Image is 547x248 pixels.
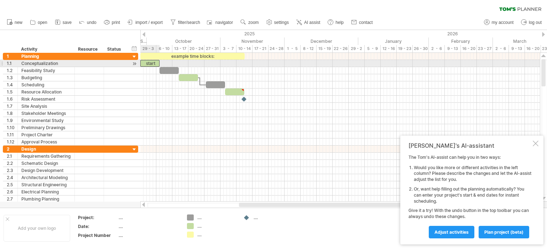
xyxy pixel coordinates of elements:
span: open [38,20,47,25]
a: zoom [239,18,261,27]
div: 20 - 24 [188,45,204,52]
div: 12 - 16 [381,45,397,52]
div: 5 - 9 [365,45,381,52]
span: log out [529,20,542,25]
div: 6 - 10 [156,45,172,52]
div: Stakeholder Meetings [21,110,71,117]
div: Feasibility Study [21,67,71,74]
div: 29 - 3 [140,45,156,52]
div: Design [21,146,71,152]
div: 2 - 6 [493,45,509,52]
div: 9 - 13 [445,45,461,52]
a: navigator [206,18,235,27]
a: AI assist [295,18,322,27]
div: December 2025 [285,37,358,45]
div: [PERSON_NAME]'s AI-assistant [408,142,531,149]
div: Activity [21,46,71,53]
div: 1.7 [7,103,17,110]
span: print [112,20,120,25]
div: Date: [78,223,117,229]
li: Or, want help filling out the planning automatically? You can enter your project's start & end da... [414,186,531,204]
span: plan project (beta) [484,229,523,235]
div: .... [119,214,178,221]
div: 1 [7,53,17,60]
div: Risk Assessment [21,96,71,102]
div: 2 [7,146,17,152]
a: contact [349,18,375,27]
div: Scheduling [21,81,71,88]
span: contact [359,20,373,25]
div: Approval Process [21,138,71,145]
span: zoom [248,20,259,25]
div: Environmental Study [21,117,71,124]
div: .... [197,214,236,221]
div: 1 - 5 [285,45,301,52]
div: 8 - 12 [301,45,317,52]
a: help [326,18,346,27]
div: 2.2 [7,160,17,167]
div: 2.4 [7,174,17,181]
a: import / export [126,18,165,27]
span: import / export [135,20,163,25]
div: 1.2 [7,67,17,74]
a: log out [519,18,544,27]
span: Adjust activities [434,229,469,235]
span: help [335,20,344,25]
div: October 2025 [147,37,220,45]
div: Planning [21,53,71,60]
span: AI assist [304,20,320,25]
div: 15 - 19 [317,45,333,52]
div: 1.9 [7,117,17,124]
div: Requirements Gathering [21,153,71,160]
div: January 2026 [358,37,429,45]
div: .... [119,223,178,229]
div: 2.6 [7,188,17,195]
div: Budgeting [21,74,71,81]
a: my account [482,18,516,27]
div: Site Analysis [21,103,71,110]
div: 1.11 [7,131,17,138]
div: 2 - 6 [429,45,445,52]
div: 1.6 [7,96,17,102]
span: new [15,20,22,25]
div: .... [197,223,236,229]
div: November 2025 [220,37,285,45]
div: February 2026 [429,37,493,45]
div: 1.10 [7,124,17,131]
div: Add your own logo [4,215,70,242]
div: 2.7 [7,196,17,202]
div: 9 - 13 [509,45,525,52]
div: Project Number [78,232,117,238]
div: Architectural Modeling [21,174,71,181]
a: plan project (beta) [479,226,529,238]
div: .... [197,232,236,238]
div: 1.12 [7,138,17,145]
a: filter/search [168,18,202,27]
div: Design Development [21,167,71,174]
div: 1.8 [7,110,17,117]
div: 3 - 7 [220,45,236,52]
div: scroll to activity [131,60,138,67]
div: 19 - 23 [397,45,413,52]
span: filter/search [178,20,200,25]
a: new [5,18,25,27]
div: The Tom's AI-assist can help you in two ways: Give it a try! With the undo button in the top tool... [408,155,531,238]
a: save [53,18,74,27]
div: 24 - 28 [269,45,285,52]
div: 10 - 14 [236,45,252,52]
span: navigator [215,20,233,25]
a: settings [265,18,291,27]
div: 1.1 [7,60,17,67]
div: Preliminary Drawings [21,124,71,131]
div: .... [119,232,178,238]
div: Plumbing Planning [21,196,71,202]
span: save [63,20,72,25]
div: 1.4 [7,81,17,88]
div: Resource [78,46,100,53]
div: .... [254,214,292,221]
span: undo [87,20,97,25]
div: 1.5 [7,88,17,95]
div: 17 - 21 [252,45,269,52]
div: 16 - 20 [461,45,477,52]
a: open [28,18,50,27]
